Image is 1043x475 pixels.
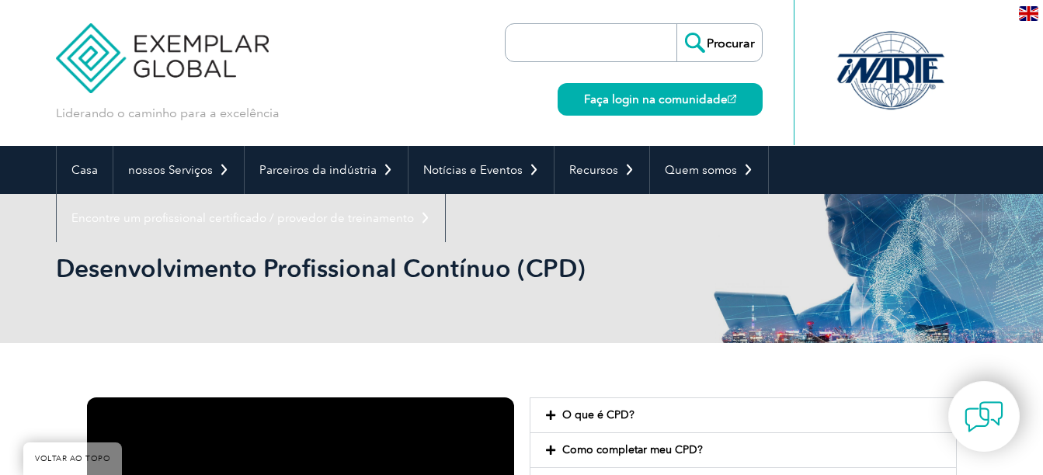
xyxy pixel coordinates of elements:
div: O que é CPD? [530,398,956,432]
a: Casa [57,146,113,194]
font: Faça login na comunidade [584,92,728,106]
img: en [1019,6,1038,21]
a: Recursos [555,146,649,194]
p: Liderando o caminho para a excelência [56,105,280,122]
a: Notícias e Eventos [409,146,554,194]
a: Encontre um profissional certificado / provedor de treinamento [57,194,445,242]
input: Procurar [676,24,762,61]
a: Quem somos [650,146,768,194]
div: Como completar meu CPD? [530,433,956,467]
a: Como completar meu CPD? [562,443,703,456]
img: contact-chat.png [965,397,1003,436]
img: open_square.png [728,95,736,103]
a: Parceiros da indústria [245,146,408,194]
a: VOLTAR AO TOPO [23,442,122,475]
a: Faça login na comunidade [558,83,763,116]
a: O que é CPD? [562,408,634,421]
a: nossos Serviços [113,146,244,194]
h2: Desenvolvimento Profissional Contínuo (CPD) [56,256,708,281]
